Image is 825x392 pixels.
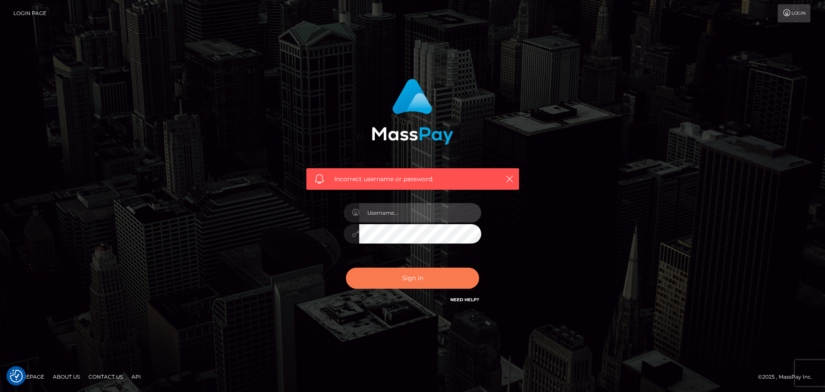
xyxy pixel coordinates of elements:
[359,203,481,222] input: Username...
[10,370,23,383] button: Consent Preferences
[9,370,48,383] a: Homepage
[13,4,46,22] a: Login Page
[450,297,479,302] a: Need Help?
[49,370,83,383] a: About Us
[778,4,810,22] a: Login
[758,372,819,382] div: © 2025 , MassPay Inc.
[85,370,126,383] a: Contact Us
[372,79,453,145] img: MassPay Login
[334,175,491,184] span: Incorrect username or password.
[128,370,144,383] a: API
[346,268,479,289] button: Sign in
[10,370,23,383] img: Revisit consent button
